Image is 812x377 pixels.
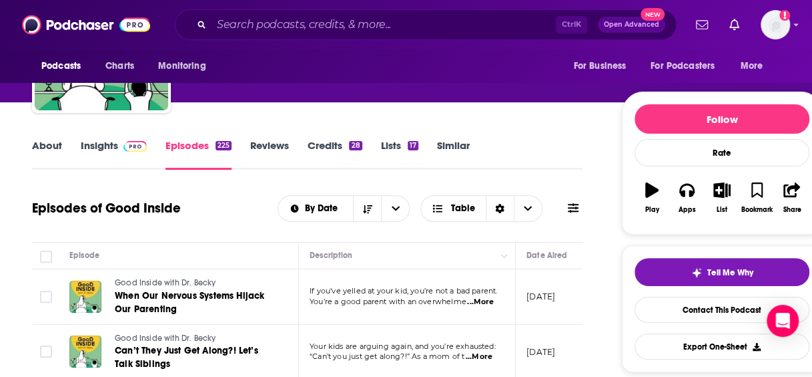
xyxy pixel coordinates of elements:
[149,53,223,79] button: open menu
[69,247,99,263] div: Episode
[420,195,542,222] button: Choose View
[115,344,275,371] a: Can’t They Just Get Along?! Let’s Talk Siblings
[526,291,555,302] p: [DATE]
[635,139,809,166] div: Rate
[741,57,763,76] span: More
[635,104,809,134] button: Follow
[158,57,206,76] span: Monitoring
[212,14,556,35] input: Search podcasts, credits, & more...
[645,206,659,214] div: Play
[641,8,665,21] span: New
[564,53,643,79] button: open menu
[105,57,134,76] span: Charts
[779,10,790,21] svg: Add a profile image
[705,174,739,222] button: List
[467,297,494,307] span: ...More
[761,10,790,39] img: User Profile
[598,17,665,33] button: Open AdvancedNew
[40,346,52,358] span: Toggle select row
[526,346,555,358] p: [DATE]
[115,289,275,316] a: When Our Nervous Systems Hijack Our Parenting
[115,277,275,289] a: Good Inside with Dr. Becky
[40,291,52,303] span: Toggle select row
[123,141,147,152] img: Podchaser Pro
[761,10,790,39] button: Show profile menu
[526,247,567,263] div: Date Aired
[724,13,745,36] a: Show notifications dropdown
[691,267,702,278] img: tell me why sparkle
[761,10,790,39] span: Logged in as PUPPublicity
[310,286,497,295] span: If you’ve yelled at your kid, you’re not a bad parent.
[451,204,475,213] span: Table
[604,21,659,28] span: Open Advanced
[278,204,354,213] button: open menu
[707,267,753,278] span: Tell Me Why
[353,196,381,221] button: Sort Direction
[308,139,362,170] a: Credits28
[32,53,98,79] button: open menu
[573,57,626,76] span: For Business
[310,342,496,351] span: Your kids are arguing again, and you’re exhausted:
[635,334,809,360] button: Export One-Sheet
[739,174,774,222] button: Bookmark
[437,139,470,170] a: Similar
[175,9,677,40] div: Search podcasts, credits, & more...
[408,141,418,150] div: 17
[642,53,734,79] button: open menu
[717,206,727,214] div: List
[691,13,713,36] a: Show notifications dropdown
[651,57,715,76] span: For Podcasters
[783,206,801,214] div: Share
[115,278,216,287] span: Good Inside with Dr. Becky
[115,334,216,343] span: Good Inside with Dr. Becky
[305,204,342,213] span: By Date
[310,247,352,263] div: Description
[635,174,669,222] button: Play
[310,352,464,361] span: “Can’t you just get along?!” As a mom of t
[496,248,512,264] button: Column Actions
[381,139,418,170] a: Lists17
[115,333,275,345] a: Good Inside with Dr. Becky
[731,53,780,79] button: open menu
[486,196,514,221] div: Sort Direction
[310,297,466,306] span: You’re a good parent with an overwhelme
[97,53,142,79] a: Charts
[115,345,258,370] span: Can’t They Just Get Along?! Let’s Talk Siblings
[635,258,809,286] button: tell me why sparkleTell Me Why
[81,139,147,170] a: InsightsPodchaser Pro
[115,290,264,315] span: When Our Nervous Systems Hijack Our Parenting
[278,195,410,222] h2: Choose List sort
[775,174,809,222] button: Share
[556,16,587,33] span: Ctrl K
[32,139,62,170] a: About
[349,141,362,150] div: 28
[679,206,696,214] div: Apps
[381,196,409,221] button: open menu
[165,139,232,170] a: Episodes225
[41,57,81,76] span: Podcasts
[22,12,150,37] img: Podchaser - Follow, Share and Rate Podcasts
[741,206,773,214] div: Bookmark
[669,174,704,222] button: Apps
[466,352,492,362] span: ...More
[216,141,232,150] div: 225
[32,200,181,217] h1: Episodes of Good Inside
[250,139,289,170] a: Reviews
[767,305,799,337] div: Open Intercom Messenger
[635,297,809,323] a: Contact This Podcast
